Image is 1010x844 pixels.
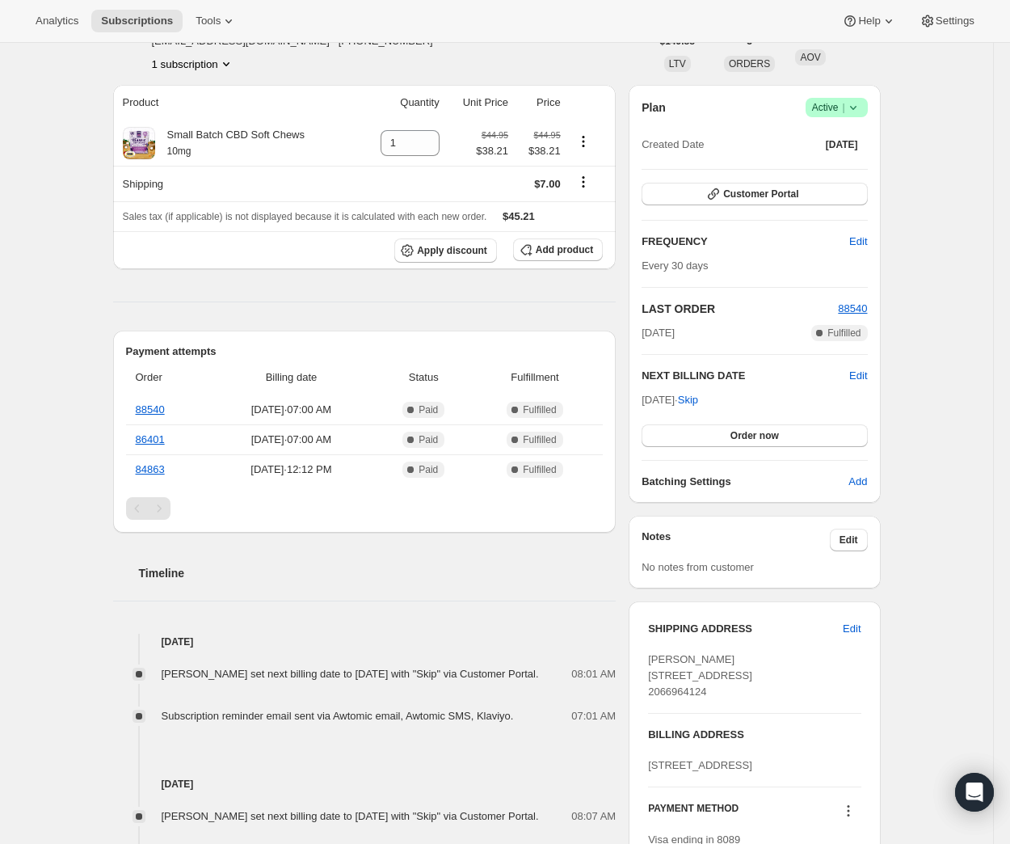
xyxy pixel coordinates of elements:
span: Created Date [642,137,704,153]
span: Subscription reminder email sent via Awtomic email, Awtomic SMS, Klaviyo. [162,710,514,722]
button: Edit [849,368,867,384]
span: [DATE] [826,138,858,151]
small: $44.95 [534,130,561,140]
th: Unit Price [444,85,513,120]
span: LTV [669,58,686,70]
a: 88540 [136,403,165,416]
button: Edit [833,616,870,642]
span: [DATE] · 07:00 AM [212,402,371,418]
h2: FREQUENCY [642,234,849,250]
button: Skip [668,387,708,413]
span: Paid [419,403,438,416]
button: Tools [186,10,246,32]
span: Edit [840,534,858,546]
h4: [DATE] [113,634,617,650]
span: Paid [419,463,438,476]
span: No notes from customer [642,561,754,573]
span: 08:01 AM [571,666,616,682]
nav: Pagination [126,497,604,520]
button: Add product [513,238,603,261]
button: Order now [642,424,867,447]
span: [PERSON_NAME] set next billing date to [DATE] with "Skip" via Customer Portal. [162,668,539,680]
h2: Payment attempts [126,344,604,360]
th: Product [113,85,359,120]
a: 86401 [136,433,165,445]
img: product img [123,127,155,159]
button: Edit [830,529,868,551]
button: Customer Portal [642,183,867,205]
button: Product actions [570,133,596,150]
span: | [842,101,844,114]
span: [PERSON_NAME] set next billing date to [DATE] with "Skip" via Customer Portal. [162,810,539,822]
span: Help [858,15,880,27]
span: 08:07 AM [571,808,616,825]
span: Order now [730,429,779,442]
div: Small Batch CBD Soft Chews [155,127,305,159]
small: 10mg [167,146,191,157]
span: Add [848,474,867,490]
button: [DATE] [816,133,868,156]
span: Subscriptions [101,15,173,27]
th: Quantity [359,85,444,120]
span: Paid [419,433,438,446]
span: Apply discount [417,244,487,257]
span: Add product [536,243,593,256]
h2: Timeline [139,565,617,581]
span: $45.21 [503,210,535,222]
span: Sales tax (if applicable) is not displayed because it is calculated with each new order. [123,211,487,222]
th: Price [513,85,566,120]
small: $44.95 [482,130,508,140]
span: [PERSON_NAME] [STREET_ADDRESS] 2066964124 [648,653,752,698]
h4: [DATE] [113,776,617,792]
span: Fulfillment [477,369,593,386]
span: Skip [678,392,698,408]
h3: SHIPPING ADDRESS [648,621,843,637]
button: Analytics [26,10,88,32]
span: Active [812,99,861,116]
span: Settings [936,15,974,27]
button: Apply discount [394,238,497,263]
button: Settings [910,10,984,32]
span: Analytics [36,15,78,27]
h3: BILLING ADDRESS [648,727,861,743]
span: Every 30 days [642,260,708,272]
span: Status [381,369,467,386]
span: $38.21 [518,143,561,159]
span: Tools [196,15,221,27]
th: Order [126,360,208,395]
span: Fulfilled [523,463,556,476]
span: [DATE] · [642,394,698,406]
a: 84863 [136,463,165,475]
span: [DATE] · 12:12 PM [212,462,371,478]
button: 88540 [838,301,867,317]
span: Fulfilled [827,327,861,340]
h6: Batching Settings [642,474,848,490]
h2: NEXT BILLING DATE [642,368,849,384]
th: Shipping [113,166,359,201]
button: Help [832,10,906,32]
span: $38.21 [476,143,508,159]
h2: Plan [642,99,666,116]
span: AOV [800,52,820,63]
h3: Notes [642,529,830,551]
span: Edit [849,234,867,250]
span: Billing date [212,369,371,386]
span: [DATE] · 07:00 AM [212,432,371,448]
div: Open Intercom Messenger [955,773,994,812]
span: ORDERS [729,58,770,70]
button: Shipping actions [570,173,596,191]
span: [DATE] [642,325,675,341]
a: 88540 [838,302,867,314]
h2: LAST ORDER [642,301,838,317]
span: Fulfilled [523,433,556,446]
button: Product actions [152,56,234,72]
span: Fulfilled [523,403,556,416]
span: [STREET_ADDRESS] [648,759,752,771]
h3: PAYMENT METHOD [648,802,739,824]
button: Add [839,469,877,495]
span: Edit [843,621,861,637]
button: Edit [840,229,877,255]
span: 07:01 AM [571,708,616,724]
